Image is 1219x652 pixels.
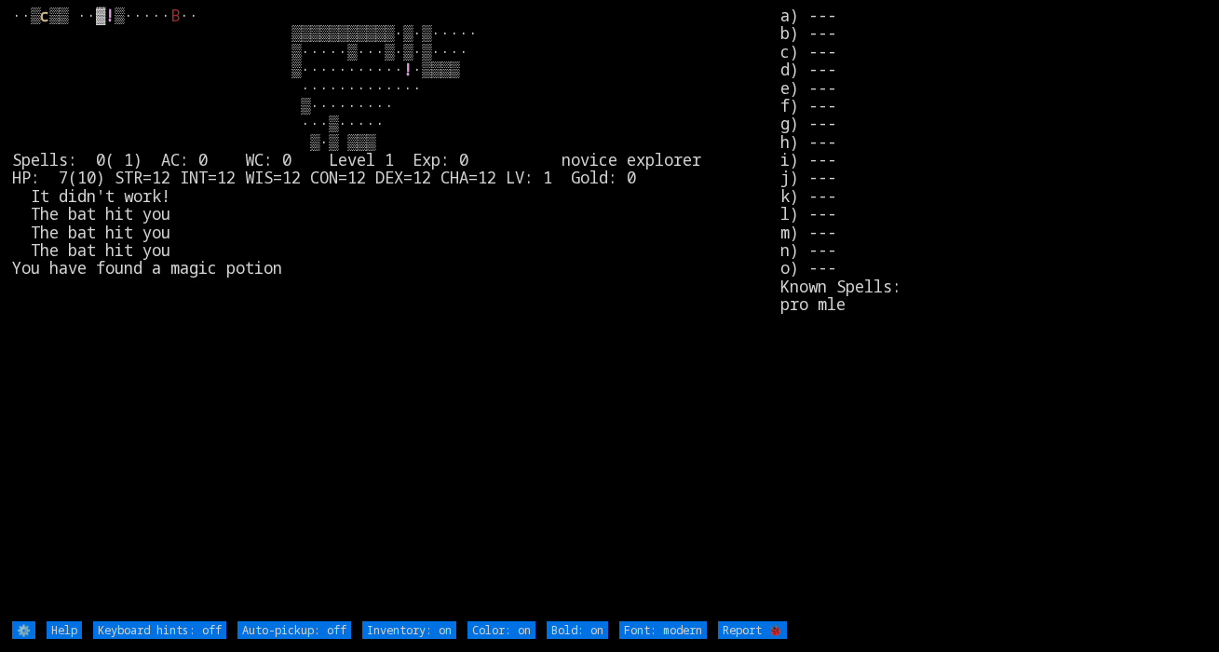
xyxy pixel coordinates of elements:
[170,5,180,26] font: B
[403,59,413,80] font: !
[619,621,707,639] input: Font: modern
[467,621,535,639] input: Color: on
[547,621,608,639] input: Bold: on
[780,7,1207,619] stats: a) --- b) --- c) --- d) --- e) --- f) --- g) --- h) --- i) --- j) --- k) --- l) --- m) --- n) ---...
[105,5,115,26] font: !
[40,5,49,26] font: c
[12,621,35,639] input: ⚙️
[718,621,787,639] input: Report 🐞
[237,621,351,639] input: Auto-pickup: off
[93,621,226,639] input: Keyboard hints: off
[362,621,456,639] input: Inventory: on
[12,7,780,619] larn: ··▒ ▒▒ ··▓ ▒····· ·· ▒▒▒▒▒▒▒▒▒▒▒·▒·▒····· ▒·····▒···▒·▒·▒···· ▒··········· ·▒▒▒▒ ············· ▒·...
[47,621,82,639] input: Help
